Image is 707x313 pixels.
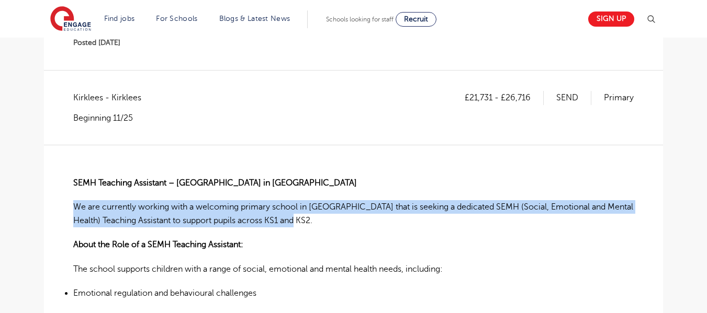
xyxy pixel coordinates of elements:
[396,12,436,27] a: Recruit
[604,91,634,105] p: Primary
[73,178,357,188] strong: SEMH Teaching Assistant – [GEOGRAPHIC_DATA] in [GEOGRAPHIC_DATA]
[404,15,428,23] span: Recruit
[156,15,197,22] a: For Schools
[73,240,243,249] strong: About the Role of a SEMH Teaching Assistant:
[556,91,591,105] p: SEND
[104,15,135,22] a: Find jobs
[73,262,634,276] p: The school supports children with a range of social, emotional and mental health needs, including:
[73,39,120,47] span: Posted [DATE]
[50,6,91,32] img: Engage Education
[73,286,634,300] p: Emotional regulation and behavioural challenges
[219,15,290,22] a: Blogs & Latest News
[73,112,152,124] p: Beginning 11/25
[326,16,394,23] span: Schools looking for staff
[588,11,634,27] a: Sign up
[465,91,544,105] p: £21,731 - £26,716
[73,200,634,228] p: We are currently working with a welcoming primary school in [GEOGRAPHIC_DATA] that is seeking a d...
[73,91,152,105] span: Kirklees - Kirklees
